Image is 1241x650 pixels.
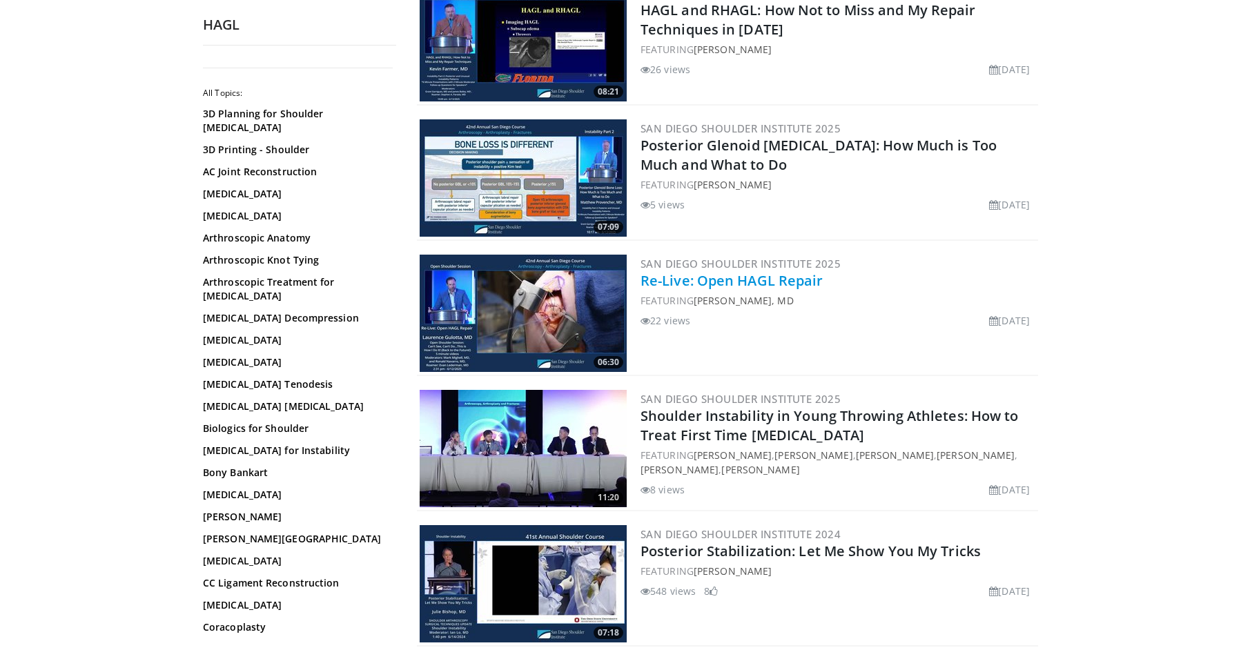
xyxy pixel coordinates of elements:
a: Arthroscopic Knot Tying [203,253,389,267]
a: [PERSON_NAME] [694,178,772,191]
a: AC Joint Reconstruction [203,165,389,179]
a: [MEDICAL_DATA] [203,333,389,347]
a: [MEDICAL_DATA] [MEDICAL_DATA] [203,400,389,413]
a: [MEDICAL_DATA] [203,554,389,568]
li: [DATE] [989,197,1030,212]
a: 3D Planning for Shoulder [MEDICAL_DATA] [203,107,389,135]
div: FEATURING [641,177,1035,192]
a: [PERSON_NAME][GEOGRAPHIC_DATA] [203,532,389,546]
a: 11:20 [420,390,627,507]
a: [PERSON_NAME] [641,463,719,476]
div: FEATURING , , , , , [641,448,1035,477]
a: [PERSON_NAME] [694,564,772,578]
span: 06:30 [594,356,623,368]
a: [MEDICAL_DATA] [203,355,389,369]
li: [DATE] [989,313,1030,328]
span: 07:09 [594,221,623,233]
a: [PERSON_NAME] [694,43,772,56]
a: [MEDICAL_DATA] [203,598,389,612]
a: Arthroscopic Anatomy [203,231,389,245]
div: FEATURING [641,293,1035,308]
a: San Diego Shoulder Institute 2025 [641,392,841,406]
span: 11:20 [594,491,623,504]
a: CC Ligament Reconstruction [203,576,389,590]
li: 26 views [641,62,690,77]
a: Posterior Stabilization: Let Me Show You My Tricks [641,542,981,560]
a: [PERSON_NAME] [694,449,772,462]
img: f8d30554-af2e-44c2-b62b-309fc7265b9a.300x170_q85_crop-smart_upscale.jpg [420,255,627,372]
div: FEATURING [641,42,1035,57]
div: FEATURING [641,564,1035,578]
img: 33673e2c-78cc-48f3-b4e0-b8ab5dd47391.300x170_q85_crop-smart_upscale.jpg [420,525,627,642]
a: Coracoplasty [203,620,389,634]
li: [DATE] [989,62,1030,77]
a: [PERSON_NAME] [856,449,934,462]
a: [MEDICAL_DATA] [203,209,389,223]
a: [MEDICAL_DATA] for Instability [203,444,389,457]
h2: All Topics: [203,88,393,99]
a: [PERSON_NAME] [721,463,799,476]
img: 51fa72f2-ec25-45c4-9e8e-b591c9cdd494.300x170_q85_crop-smart_upscale.jpg [420,390,627,507]
a: [PERSON_NAME] [203,510,389,524]
a: Bony Bankart [203,466,389,480]
li: 548 views [641,584,696,598]
a: Re-Live: Open HAGL Repair [641,271,823,290]
a: [PERSON_NAME], MD [694,294,794,307]
h2: HAGL [203,16,396,34]
a: [MEDICAL_DATA] [203,187,389,201]
li: 22 views [641,313,690,328]
a: 3D Printing - Shoulder [203,143,389,157]
span: 07:18 [594,627,623,639]
a: [MEDICAL_DATA] [203,488,389,502]
a: [MEDICAL_DATA] Tenodesis [203,377,389,391]
a: San Diego Shoulder Institute 2025 [641,257,841,270]
a: San Diego Shoulder Institute 2024 [641,527,841,541]
a: 06:30 [420,255,627,372]
img: 7a666512-5c34-42e6-be5d-09b57afca221.300x170_q85_crop-smart_upscale.jpg [420,119,627,237]
a: Shoulder Instability in Young Throwing Athletes: How to Treat First Time [MEDICAL_DATA] [641,406,1019,444]
a: [PERSON_NAME] [774,449,852,462]
a: [PERSON_NAME] [937,449,1015,462]
a: Posterior Glenoid [MEDICAL_DATA]: How Much is Too Much and What to Do [641,136,997,174]
li: [DATE] [989,482,1030,497]
li: 8 views [641,482,685,497]
li: 8 [704,584,718,598]
a: Arthroscopic Treatment for [MEDICAL_DATA] [203,275,389,303]
a: Biologics for Shoulder [203,422,389,435]
li: [DATE] [989,584,1030,598]
a: 07:09 [420,119,627,237]
span: 08:21 [594,86,623,98]
a: HAGL and RHAGL: How Not to Miss and My Repair Techniques in [DATE] [641,1,976,39]
li: 5 views [641,197,685,212]
a: [MEDICAL_DATA] Decompression [203,311,389,325]
a: San Diego Shoulder Institute 2025 [641,121,841,135]
a: 07:18 [420,525,627,642]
